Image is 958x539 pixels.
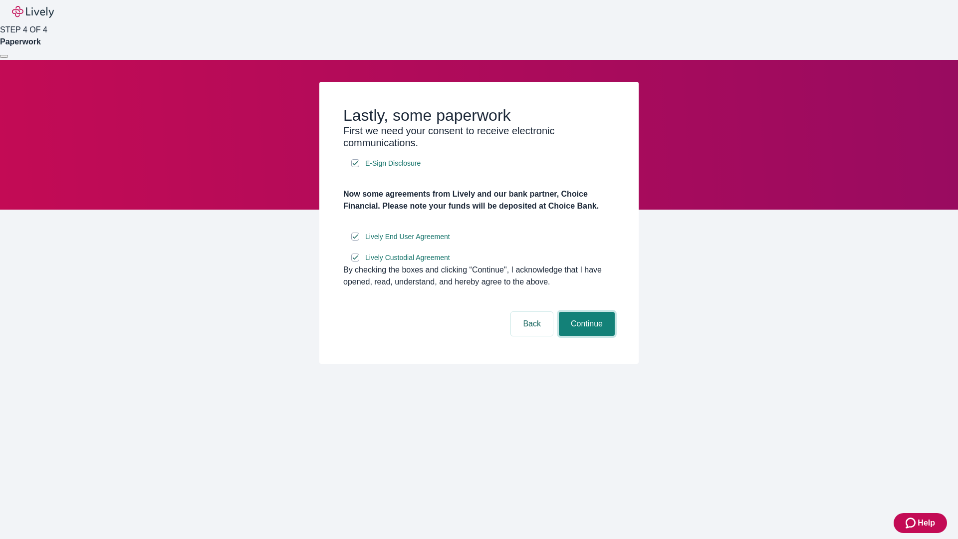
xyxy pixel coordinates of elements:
svg: Zendesk support icon [906,517,918,529]
h4: Now some agreements from Lively and our bank partner, Choice Financial. Please note your funds wi... [343,188,615,212]
button: Continue [559,312,615,336]
button: Zendesk support iconHelp [894,513,947,533]
h2: Lastly, some paperwork [343,106,615,125]
button: Back [511,312,553,336]
span: Lively Custodial Agreement [365,253,450,263]
img: Lively [12,6,54,18]
span: Lively End User Agreement [365,232,450,242]
a: e-sign disclosure document [363,252,452,264]
span: Help [918,517,935,529]
h3: First we need your consent to receive electronic communications. [343,125,615,149]
span: E-Sign Disclosure [365,158,421,169]
a: e-sign disclosure document [363,157,423,170]
div: By checking the boxes and clicking “Continue", I acknowledge that I have opened, read, understand... [343,264,615,288]
a: e-sign disclosure document [363,231,452,243]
